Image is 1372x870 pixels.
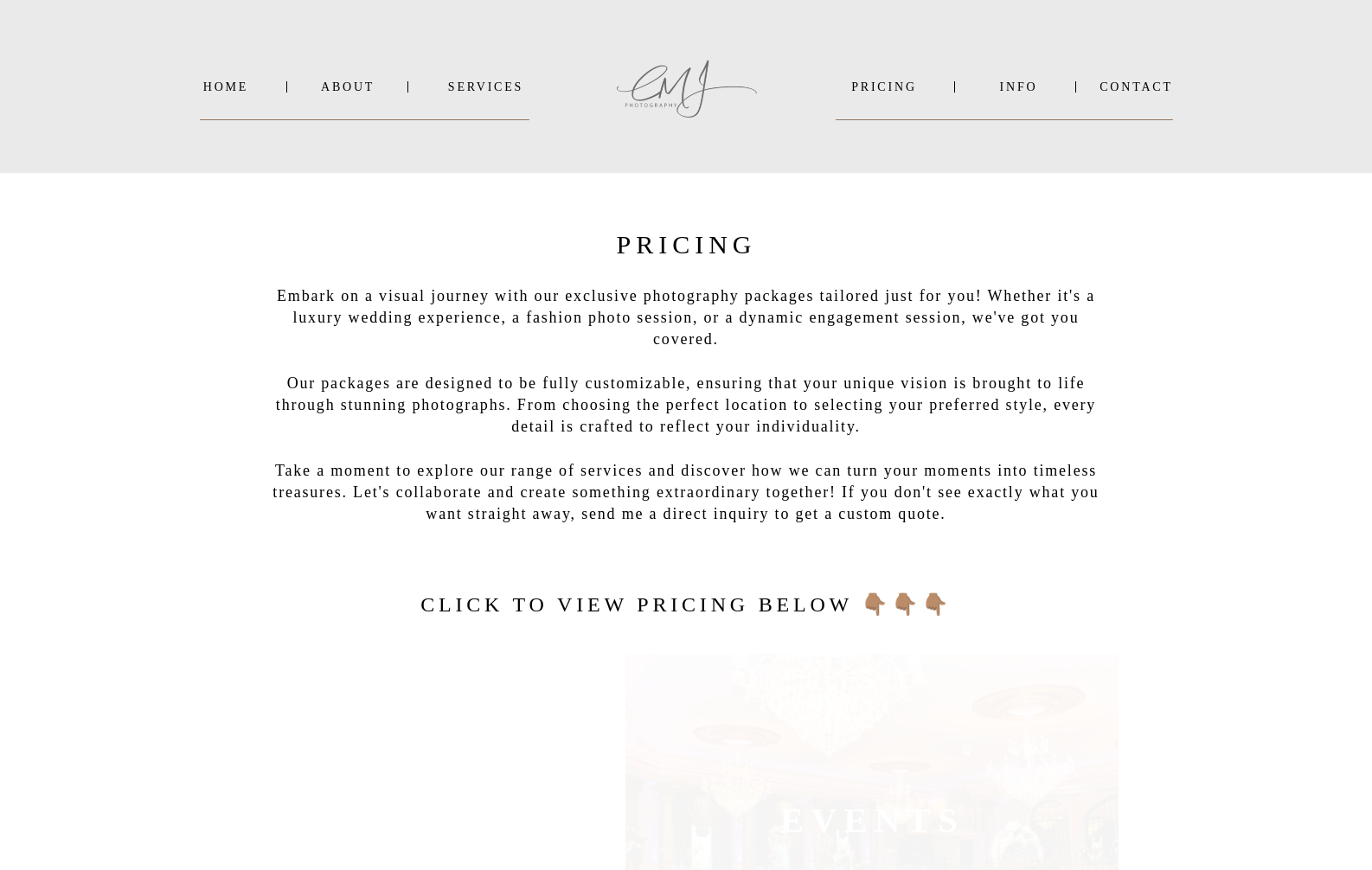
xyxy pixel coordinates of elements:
a: Home [200,80,252,93]
a: About [321,80,373,93]
a: INFO [977,80,1061,93]
b: EVENTS [780,800,965,840]
a: EVENTS [717,792,1028,844]
a: PRICING [836,80,933,93]
h2: PRICING [579,224,794,256]
a: SERVICES [442,80,529,93]
p: Embark on a visual journey with our exclusive photography packages tailored just for you! Whether... [260,285,1112,507]
h2: click to view pricing below 👇🏽👇🏽👇🏽 [407,588,966,617]
a: Contact [1100,80,1173,93]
